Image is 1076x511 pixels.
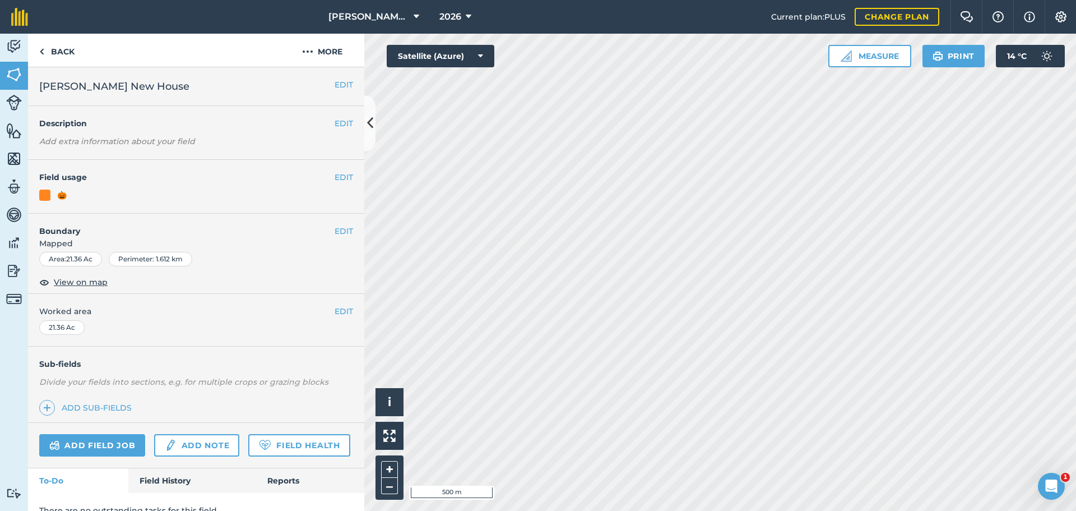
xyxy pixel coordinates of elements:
[39,252,102,266] div: Area : 21.36 Ac
[922,45,985,67] button: Print
[1024,10,1035,24] img: svg+xml;base64,PHN2ZyB4bWxucz0iaHR0cDovL3d3dy53My5vcmcvMjAwMC9zdmciIHdpZHRoPSIxNyIgaGVpZ2h0PSIxNy...
[1007,45,1027,67] span: 14 ° C
[335,117,353,130] button: EDIT
[1054,11,1068,22] img: A cog icon
[335,305,353,317] button: EDIT
[381,478,398,494] button: –
[6,178,22,195] img: svg+xml;base64,PD94bWwgdmVyc2lvbj0iMS4wIiBlbmNvZGluZz0idXRmLTgiPz4KPCEtLSBHZW5lcmF0b3I6IEFkb2JlIE...
[388,395,391,409] span: i
[28,34,86,67] a: Back
[28,214,335,237] h4: Boundary
[28,358,364,370] h4: Sub-fields
[1061,473,1070,482] span: 1
[39,400,136,416] a: Add sub-fields
[6,206,22,223] img: svg+xml;base64,PD94bWwgdmVyc2lvbj0iMS4wIiBlbmNvZGluZz0idXRmLTgiPz4KPCEtLSBHZW5lcmF0b3I6IEFkb2JlIE...
[960,11,973,22] img: Two speech bubbles overlapping with the left bubble in the forefront
[933,49,943,63] img: svg+xml;base64,PHN2ZyB4bWxucz0iaHR0cDovL3d3dy53My5vcmcvMjAwMC9zdmciIHdpZHRoPSIxOSIgaGVpZ2h0PSIyNC...
[6,488,22,499] img: svg+xml;base64,PD94bWwgdmVyc2lvbj0iMS4wIiBlbmNvZGluZz0idXRmLTgiPz4KPCEtLSBHZW5lcmF0b3I6IEFkb2JlIE...
[28,468,128,493] a: To-Do
[335,225,353,237] button: EDIT
[154,434,239,457] a: Add note
[6,263,22,279] img: svg+xml;base64,PD94bWwgdmVyc2lvbj0iMS4wIiBlbmNvZGluZz0idXRmLTgiPz4KPCEtLSBHZW5lcmF0b3I6IEFkb2JlIE...
[57,189,67,201] div: 🎃
[6,291,22,307] img: svg+xml;base64,PD94bWwgdmVyc2lvbj0iMS4wIiBlbmNvZGluZz0idXRmLTgiPz4KPCEtLSBHZW5lcmF0b3I6IEFkb2JlIE...
[387,45,494,67] button: Satellite (Azure)
[302,45,313,58] img: svg+xml;base64,PHN2ZyB4bWxucz0iaHR0cDovL3d3dy53My5vcmcvMjAwMC9zdmciIHdpZHRoPSIyMCIgaGVpZ2h0PSIyNC...
[54,276,108,288] span: View on map
[335,79,353,91] button: EDIT
[39,136,195,146] em: Add extra information about your field
[996,45,1065,67] button: 14 °C
[39,171,335,183] h4: Field usage
[39,305,353,317] span: Worked area
[39,434,145,457] a: Add field job
[128,468,256,493] a: Field History
[1036,45,1058,67] img: svg+xml;base64,PD94bWwgdmVyc2lvbj0iMS4wIiBlbmNvZGluZz0idXRmLTgiPz4KPCEtLSBHZW5lcmF0b3I6IEFkb2JlIE...
[381,461,398,478] button: +
[28,237,364,250] span: Mapped
[49,439,60,452] img: svg+xml;base64,PD94bWwgdmVyc2lvbj0iMS4wIiBlbmNvZGluZz0idXRmLTgiPz4KPCEtLSBHZW5lcmF0b3I6IEFkb2JlIE...
[439,10,461,24] span: 2026
[39,45,44,58] img: svg+xml;base64,PHN2ZyB4bWxucz0iaHR0cDovL3d3dy53My5vcmcvMjAwMC9zdmciIHdpZHRoPSI5IiBoZWlnaHQ9IjI0Ii...
[6,122,22,139] img: svg+xml;base64,PHN2ZyB4bWxucz0iaHR0cDovL3d3dy53My5vcmcvMjAwMC9zdmciIHdpZHRoPSI1NiIgaGVpZ2h0PSI2MC...
[771,11,846,23] span: Current plan : PLUS
[11,8,28,26] img: fieldmargin Logo
[383,430,396,442] img: Four arrows, one pointing top left, one top right, one bottom right and the last bottom left
[6,38,22,55] img: svg+xml;base64,PD94bWwgdmVyc2lvbj0iMS4wIiBlbmNvZGluZz0idXRmLTgiPz4KPCEtLSBHZW5lcmF0b3I6IEFkb2JlIE...
[39,377,328,387] em: Divide your fields into sections, e.g. for multiple crops or grazing blocks
[6,150,22,167] img: svg+xml;base64,PHN2ZyB4bWxucz0iaHR0cDovL3d3dy53My5vcmcvMjAwMC9zdmciIHdpZHRoPSI1NiIgaGVpZ2h0PSI2MC...
[991,11,1005,22] img: A question mark icon
[39,275,49,289] img: svg+xml;base64,PHN2ZyB4bWxucz0iaHR0cDovL3d3dy53My5vcmcvMjAwMC9zdmciIHdpZHRoPSIxOCIgaGVpZ2h0PSIyNC...
[328,10,409,24] span: [PERSON_NAME] Family Farms
[1038,473,1065,500] iframe: Intercom live chat
[828,45,911,67] button: Measure
[6,95,22,111] img: svg+xml;base64,PD94bWwgdmVyc2lvbj0iMS4wIiBlbmNvZGluZz0idXRmLTgiPz4KPCEtLSBHZW5lcmF0b3I6IEFkb2JlIE...
[39,117,353,130] h4: Description
[375,388,403,416] button: i
[256,468,364,493] a: Reports
[6,66,22,83] img: svg+xml;base64,PHN2ZyB4bWxucz0iaHR0cDovL3d3dy53My5vcmcvMjAwMC9zdmciIHdpZHRoPSI1NiIgaGVpZ2h0PSI2MC...
[39,275,108,289] button: View on map
[43,401,51,415] img: svg+xml;base64,PHN2ZyB4bWxucz0iaHR0cDovL3d3dy53My5vcmcvMjAwMC9zdmciIHdpZHRoPSIxNCIgaGVpZ2h0PSIyNC...
[841,50,852,62] img: Ruler icon
[248,434,350,457] a: Field Health
[855,8,939,26] a: Change plan
[39,79,189,94] span: [PERSON_NAME] New House
[164,439,177,452] img: svg+xml;base64,PD94bWwgdmVyc2lvbj0iMS4wIiBlbmNvZGluZz0idXRmLTgiPz4KPCEtLSBHZW5lcmF0b3I6IEFkb2JlIE...
[39,320,85,335] div: 21.36 Ac
[109,252,192,266] div: Perimeter : 1.612 km
[335,171,353,183] button: EDIT
[280,34,364,67] button: More
[6,234,22,251] img: svg+xml;base64,PD94bWwgdmVyc2lvbj0iMS4wIiBlbmNvZGluZz0idXRmLTgiPz4KPCEtLSBHZW5lcmF0b3I6IEFkb2JlIE...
